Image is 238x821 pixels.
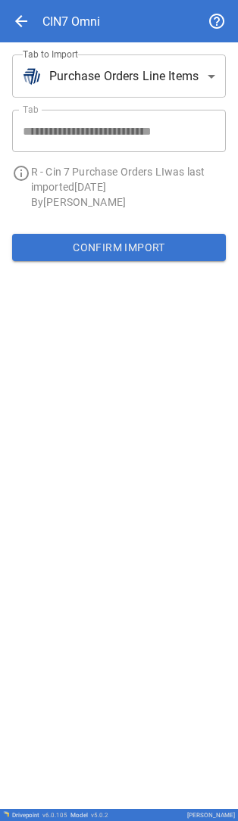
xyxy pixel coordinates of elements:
div: Model [70,812,108,819]
p: By [PERSON_NAME] [31,194,226,210]
p: R - Cin 7 Purchase Orders LI was last imported [DATE] [31,164,226,194]
span: v 5.0.2 [91,812,108,819]
label: Tab to Import [23,48,78,61]
button: Confirm Import [12,234,226,261]
span: v 6.0.105 [42,812,67,819]
span: info_outline [12,164,30,182]
div: CIN7 Omni [42,14,100,29]
div: Drivepoint [12,812,67,819]
span: Purchase Orders Line Items [49,67,199,86]
label: Tab [23,103,39,116]
div: [PERSON_NAME] [187,812,235,819]
span: arrow_back [12,12,30,30]
img: Drivepoint [3,811,9,817]
img: brand icon not found [23,67,41,86]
